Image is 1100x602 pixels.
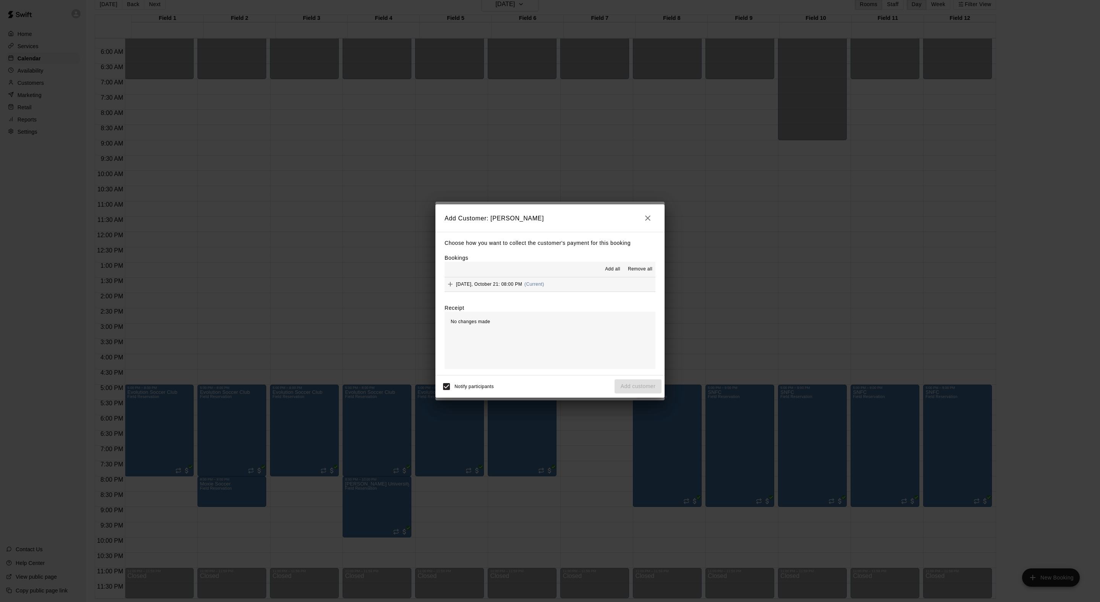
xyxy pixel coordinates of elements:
button: Remove all [625,263,655,275]
span: No changes made [451,319,490,324]
span: [DATE], October 21: 08:00 PM [456,282,522,287]
span: (Current) [524,282,544,287]
span: Add [445,281,456,287]
span: Notify participants [455,384,494,389]
label: Receipt [445,304,464,312]
label: Bookings [445,255,468,261]
h2: Add Customer: [PERSON_NAME] [435,204,665,232]
button: Add[DATE], October 21: 08:00 PM(Current) [445,277,655,291]
span: Add all [605,265,620,273]
p: Choose how you want to collect the customer's payment for this booking [445,238,655,248]
span: Remove all [628,265,652,273]
button: Add all [600,263,625,275]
